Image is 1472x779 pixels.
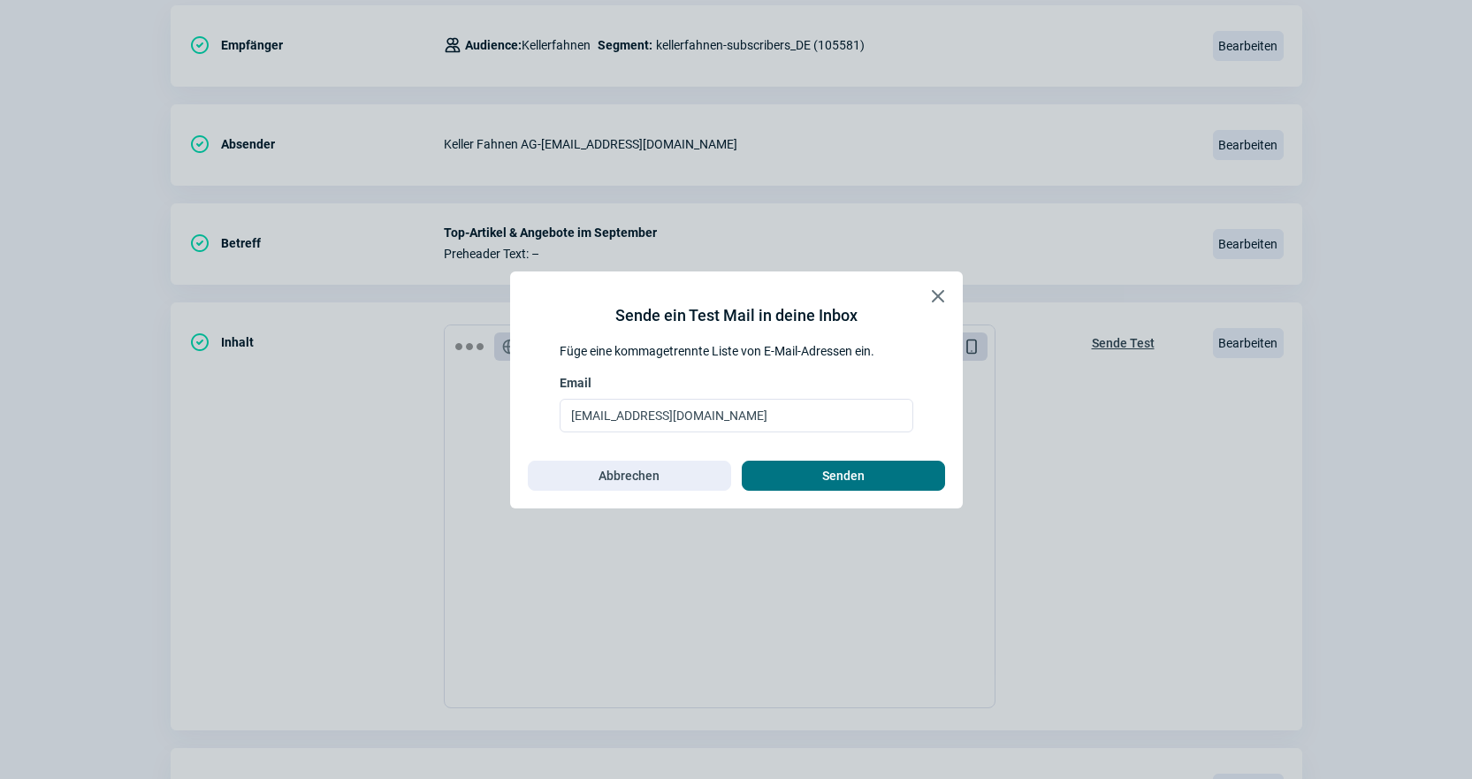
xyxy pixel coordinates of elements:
span: Email [560,374,591,392]
span: Senden [822,462,865,490]
button: Senden [742,461,945,491]
span: Abbrechen [599,462,660,490]
button: Abbrechen [528,461,731,491]
input: Email [560,399,913,432]
div: Füge eine kommagetrennte Liste von E-Mail-Adressen ein. [560,342,913,360]
div: Sende ein Test Mail in deine Inbox [615,303,858,328]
